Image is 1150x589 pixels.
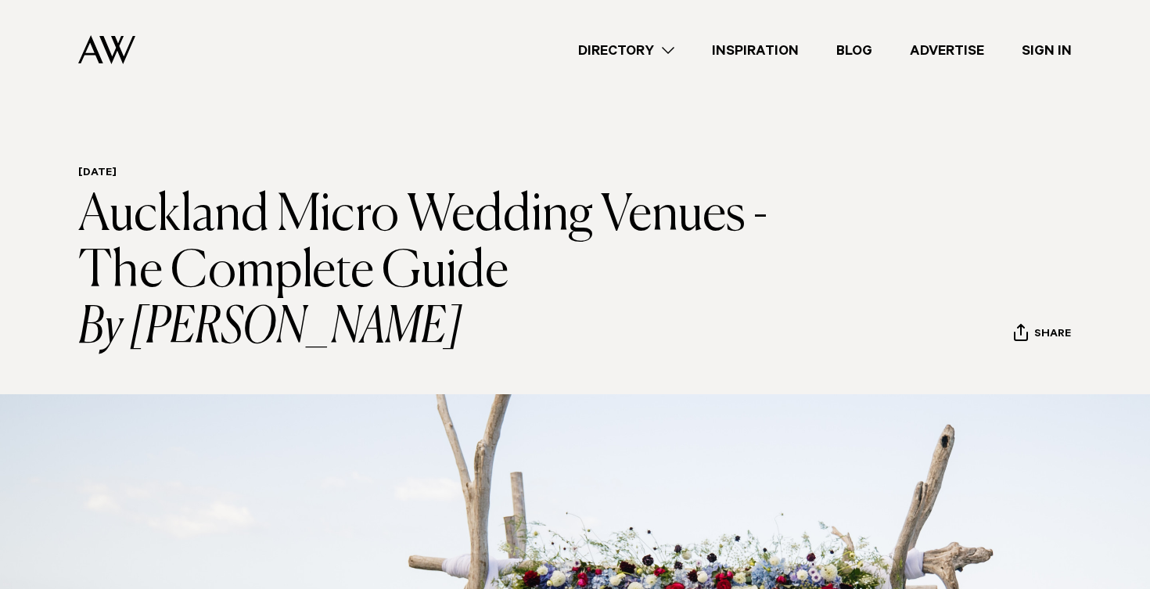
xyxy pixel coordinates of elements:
a: Advertise [891,40,1003,61]
a: Directory [559,40,693,61]
span: Share [1034,328,1071,343]
a: Inspiration [693,40,818,61]
a: Blog [818,40,891,61]
a: Sign In [1003,40,1091,61]
img: Auckland Weddings Logo [78,35,135,64]
button: Share [1013,323,1072,347]
h6: [DATE] [78,167,802,181]
i: By [PERSON_NAME] [78,300,802,357]
h1: Auckland Micro Wedding Venues - The Complete Guide [78,188,802,357]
